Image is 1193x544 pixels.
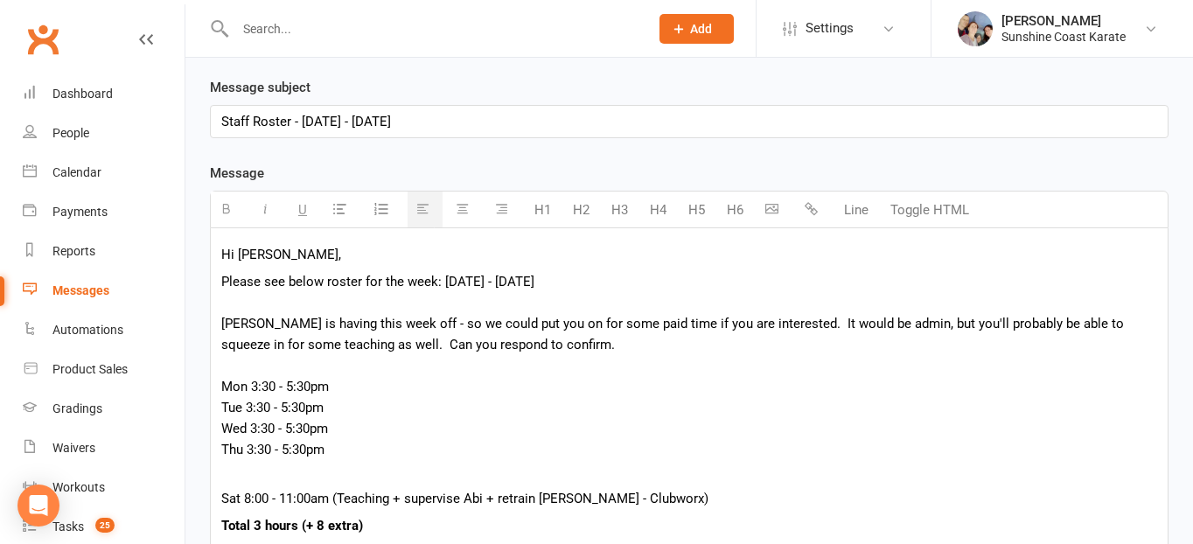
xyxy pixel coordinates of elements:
a: Reports [23,232,185,271]
a: Calendar [23,153,185,192]
div: Messages [52,283,109,297]
button: Underline [290,192,320,227]
button: Bold [211,192,246,227]
a: Dashboard [23,74,185,114]
button: H1 [526,192,560,227]
button: Ordered List [364,193,403,227]
a: Automations [23,310,185,350]
button: Center [447,192,482,227]
button: H5 [680,192,714,227]
label: Message subject [210,77,310,98]
a: Payments [23,192,185,232]
button: Line [835,192,877,227]
div: Reports [52,244,95,258]
p: Hi [PERSON_NAME], [221,244,1157,265]
a: Messages [23,271,185,310]
div: Calendar [52,165,101,179]
button: Unordered List [324,192,359,227]
button: Align text right [486,192,521,227]
div: Dashboard [52,87,113,101]
button: H3 [603,192,637,227]
div: Waivers [52,441,95,455]
input: Search... [230,17,637,41]
div: Open Intercom Messenger [17,485,59,527]
div: Automations [52,323,123,337]
div: [PERSON_NAME] [1001,13,1126,29]
button: Toggle HTML [882,192,978,227]
button: Italic [250,192,285,227]
div: Product Sales [52,362,128,376]
span: 25 [95,518,115,533]
button: H2 [564,192,598,227]
div: People [52,126,89,140]
p: [PERSON_NAME] is having this week off - so we could put you on for some paid time if you are inte... [221,271,1157,460]
button: Insert link [796,192,831,227]
span: Add [690,22,712,36]
div: Tasks [52,520,84,534]
span: Settings [806,9,854,48]
div: Staff Roster - [DATE] - [DATE] [211,106,1168,137]
button: Add [659,14,734,44]
button: Align text left [408,192,443,227]
div: Sunshine Coast Karate [1001,29,1126,45]
img: thumb_image1623201351.png [958,11,993,46]
div: Payments [52,205,108,219]
a: People [23,114,185,153]
b: Total 3 hours (+ 8 extra) [221,518,363,534]
button: H6 [718,192,752,227]
a: Waivers [23,429,185,468]
button: H4 [641,192,675,227]
div: Gradings [52,401,102,415]
a: Gradings [23,389,185,429]
a: Workouts [23,468,185,507]
a: Clubworx [21,17,65,61]
div: Workouts [52,480,105,494]
label: Message [210,163,264,184]
a: Product Sales [23,350,185,389]
span: Please see below roster for the week: [DATE] - [DATE] [221,274,534,289]
span: Sat 8:00 - 11:00am (Teaching + supervise Abi + retrain [PERSON_NAME] - Clubworx) [221,491,708,506]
